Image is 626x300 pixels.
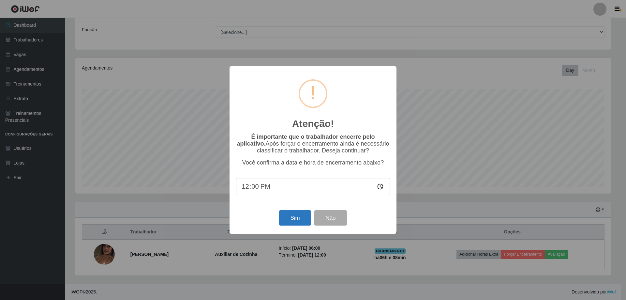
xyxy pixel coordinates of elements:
[314,210,347,226] button: Não
[236,134,390,154] p: Após forçar o encerramento ainda é necessário classificar o trabalhador. Deseja continuar?
[236,159,390,166] p: Você confirma a data e hora de encerramento abaixo?
[237,134,375,147] b: É importante que o trabalhador encerre pelo aplicativo.
[292,118,334,130] h2: Atenção!
[279,210,311,226] button: Sim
